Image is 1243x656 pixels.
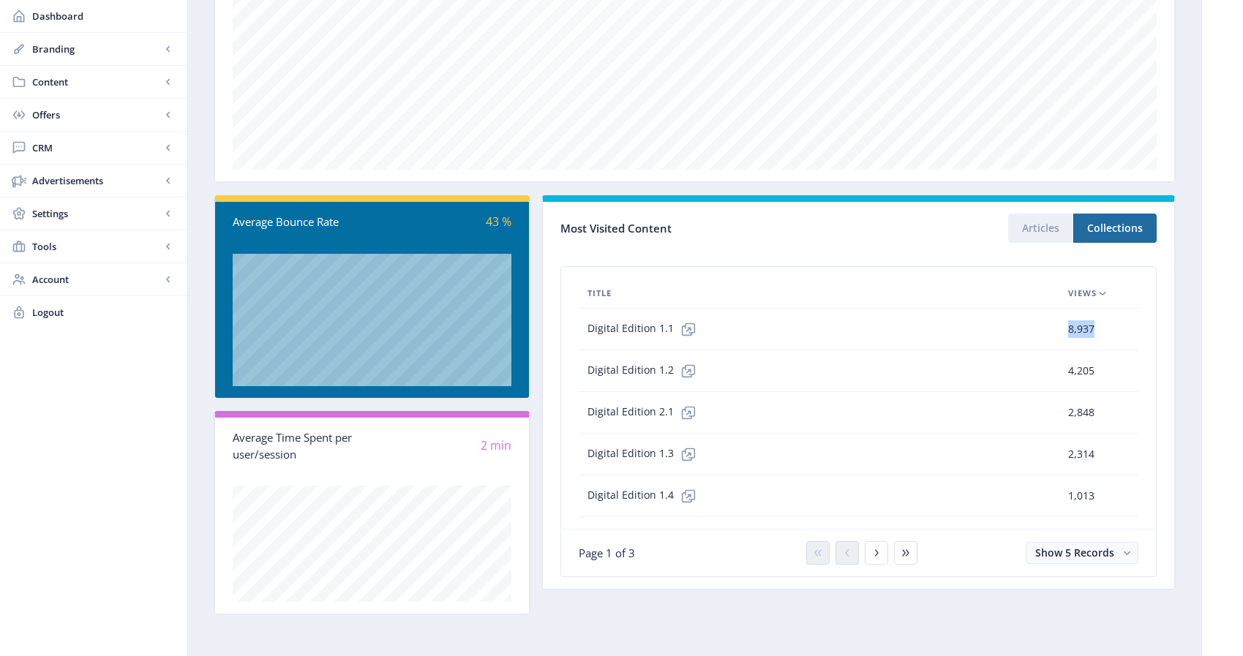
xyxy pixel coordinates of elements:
[587,356,703,385] span: Digital Edition 1.2
[233,429,372,462] div: Average Time Spent per user/session
[1068,284,1097,302] span: Views
[32,173,161,188] span: Advertisements
[32,206,161,221] span: Settings
[32,42,161,56] span: Branding
[587,481,703,510] span: Digital Edition 1.4
[1073,214,1157,243] button: Collections
[1068,320,1094,338] span: 8,937
[233,214,372,230] div: Average Bounce Rate
[579,546,635,560] span: Page 1 of 3
[1068,362,1094,380] span: 4,205
[32,75,161,89] span: Content
[32,305,176,320] span: Logout
[32,239,161,254] span: Tools
[1068,445,1094,463] span: 2,314
[587,398,703,427] span: Digital Edition 2.1
[486,214,511,230] span: 43 %
[587,314,703,344] span: Digital Edition 1.1
[1026,542,1138,564] button: Show 5 Records
[1068,404,1094,421] span: 2,848
[32,272,161,287] span: Account
[560,217,858,240] div: Most Visited Content
[372,437,512,454] div: 2 min
[32,140,161,155] span: CRM
[32,9,176,23] span: Dashboard
[587,440,703,469] span: Digital Edition 1.3
[1035,546,1114,559] span: Show 5 Records
[1068,487,1094,505] span: 1,013
[1008,214,1073,243] button: Articles
[32,108,161,122] span: Offers
[587,284,612,302] span: Title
